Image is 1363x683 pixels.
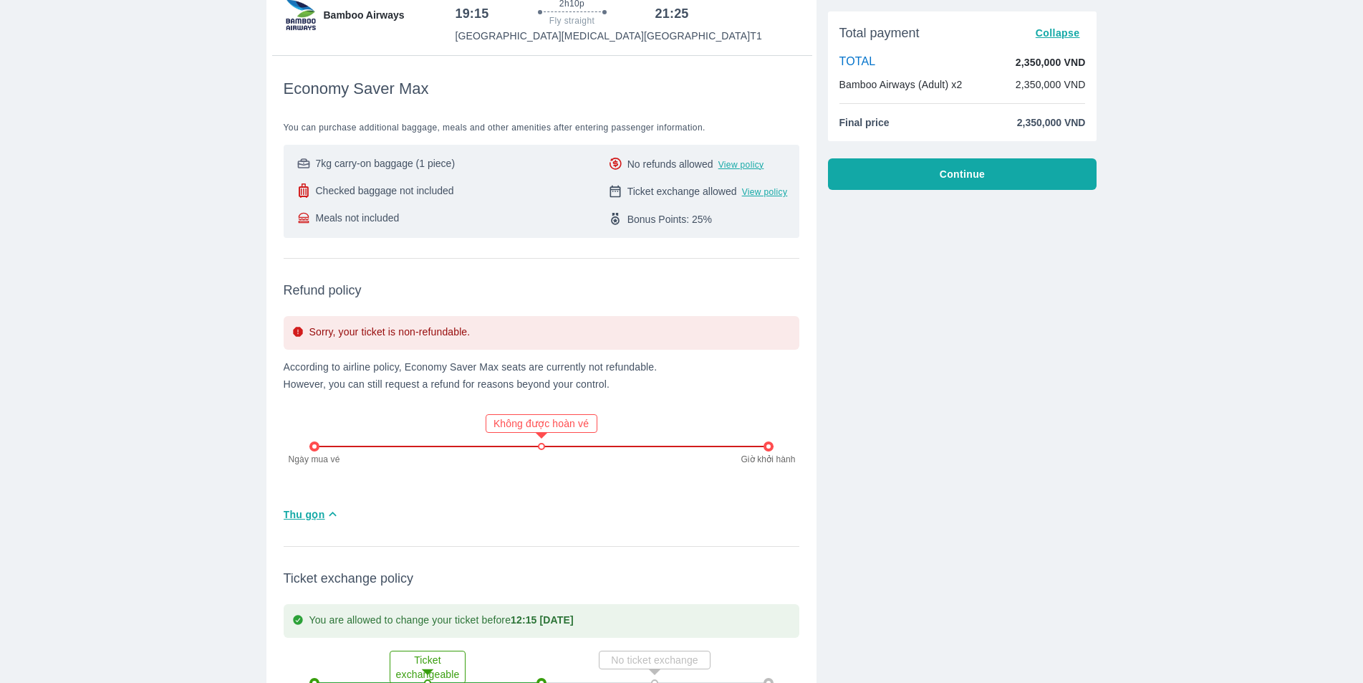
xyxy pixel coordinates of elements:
[627,214,712,225] font: Bonus Points: 25%
[405,361,586,373] font: Economy Saver Max seats are currently
[627,186,737,197] font: Ticket exchange allowed
[284,283,362,297] font: Refund policy
[324,9,405,21] font: Bamboo Airways
[1036,27,1080,39] font: Collapse
[463,378,610,390] font: for reasons beyond your control.
[627,158,713,170] font: No refunds allowed
[511,614,574,626] font: 12:15 [DATE]
[589,361,657,373] font: not refundable.
[718,159,764,171] button: View policy
[742,187,788,197] font: View policy
[742,186,788,198] button: View policy
[655,6,689,21] font: 21:25
[736,454,801,464] p: Giờ khởi hành
[284,378,326,390] font: However,
[284,80,429,97] font: Economy Saver Max
[562,30,644,42] font: [MEDICAL_DATA]
[282,454,347,464] p: Ngày mua vé
[316,185,454,196] font: Checked baggage not included
[1017,117,1086,128] font: 2,350,000 VND
[456,6,489,21] font: 19:15
[1016,57,1086,68] font: 2,350,000 VND
[549,16,594,26] font: Fly straight
[839,79,963,90] font: Bamboo Airways (Adult) x2
[396,654,460,680] font: Ticket exchangeable
[839,117,890,128] font: Final price
[1016,79,1086,90] font: 2,350,000 VND
[284,123,705,133] font: You can purchase additional baggage, meals and other amenities after entering passenger information.
[278,502,346,526] button: Thu gọn
[329,378,460,390] font: you can still request a refund
[284,507,325,522] span: Thu gọn
[839,26,920,40] font: Total payment
[828,158,1097,190] button: Continue
[309,326,471,338] font: Sorry, your ticket is non-refundable.
[718,160,764,170] font: View policy
[611,654,698,666] font: No ticket exchange
[1030,23,1086,43] button: Collapse
[750,30,762,42] font: T1
[284,571,413,586] font: Ticket exchange policy
[316,212,400,224] font: Meals not included
[456,30,562,42] font: [GEOGRAPHIC_DATA]
[309,614,511,626] font: You are allowed to change your ticket before
[644,30,750,42] font: [GEOGRAPHIC_DATA]
[284,361,402,373] font: According to airline policy,
[488,416,595,431] p: Không được hoàn vé
[316,158,456,169] font: 7kg carry-on baggage (1 piece)
[839,55,876,67] font: TOTAL
[940,168,985,180] font: Continue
